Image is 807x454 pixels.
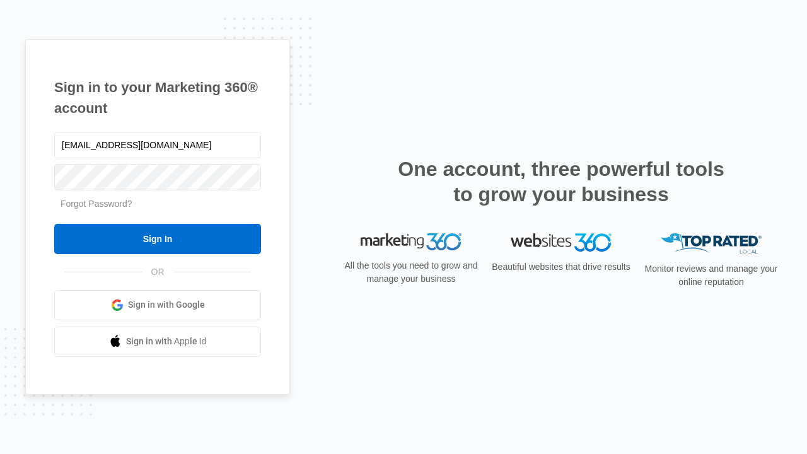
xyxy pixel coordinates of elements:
[511,233,612,252] img: Websites 360
[54,327,261,357] a: Sign in with Apple Id
[641,262,782,289] p: Monitor reviews and manage your online reputation
[54,77,261,119] h1: Sign in to your Marketing 360® account
[61,199,132,209] a: Forgot Password?
[54,132,261,158] input: Email
[661,233,762,254] img: Top Rated Local
[126,335,207,348] span: Sign in with Apple Id
[54,224,261,254] input: Sign In
[142,265,173,279] span: OR
[394,156,728,207] h2: One account, three powerful tools to grow your business
[491,260,632,274] p: Beautiful websites that drive results
[54,290,261,320] a: Sign in with Google
[128,298,205,311] span: Sign in with Google
[340,259,482,286] p: All the tools you need to grow and manage your business
[361,233,462,251] img: Marketing 360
